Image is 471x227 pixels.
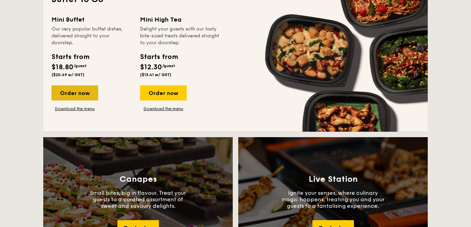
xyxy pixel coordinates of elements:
div: Starts from [51,52,89,62]
h3: Live Station [309,175,358,184]
div: Order now [51,85,98,100]
span: /guest [162,63,175,68]
div: Our very popular buffet dishes, delivered straight to your doorstep. [51,26,132,46]
a: Download the menu [140,106,187,111]
div: Starts from [140,52,177,62]
span: $18.80 [51,63,73,71]
div: Mini High Tea [140,15,220,24]
div: Order now [140,85,187,100]
span: /guest [73,63,87,68]
div: Delight your guests with our tasty bite-sized treats delivered straight to your doorstep. [140,26,220,46]
span: ($20.49 w/ GST) [51,72,84,77]
a: Download the menu [51,106,98,111]
p: Ignite your senses, where culinary magic happens, treating you and your guests to a tantalising e... [282,190,384,209]
span: $12.30 [140,63,162,71]
span: ($13.41 w/ GST) [140,72,171,77]
div: Mini Buffet [51,15,132,24]
h3: Canapes [119,175,157,184]
p: Small bites, big in flavour. Treat your guests to a curated assortment of sweet and savoury delig... [87,190,189,209]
